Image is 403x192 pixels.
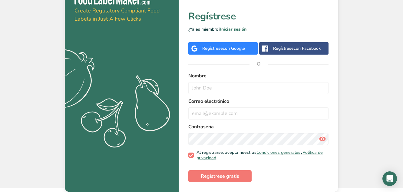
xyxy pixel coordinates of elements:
[188,26,329,32] p: ¿Ya es miembro?
[256,150,300,155] a: Condiciones generales
[74,7,160,22] span: Create Regulatory Compliant Food Labels in Just A Few Clicks
[194,150,326,160] span: Al registrarse, acepta nuestras y
[188,123,329,130] label: Contraseña
[188,107,329,120] input: email@example.com
[188,170,252,182] button: Regístrese gratis
[382,171,397,186] div: Open Intercom Messenger
[188,98,329,105] label: Correo electrónico
[273,45,321,52] div: Regístrese
[188,72,329,79] label: Nombre
[197,150,323,161] a: Política de privacidad
[249,55,268,73] span: O
[188,82,329,94] input: John Doe
[223,45,245,51] span: con Google
[202,45,245,52] div: Regístrese
[294,45,321,51] span: con Facebook
[220,26,246,32] a: Iniciar sesión
[188,9,329,24] h1: Regístrese
[201,173,239,180] span: Regístrese gratis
